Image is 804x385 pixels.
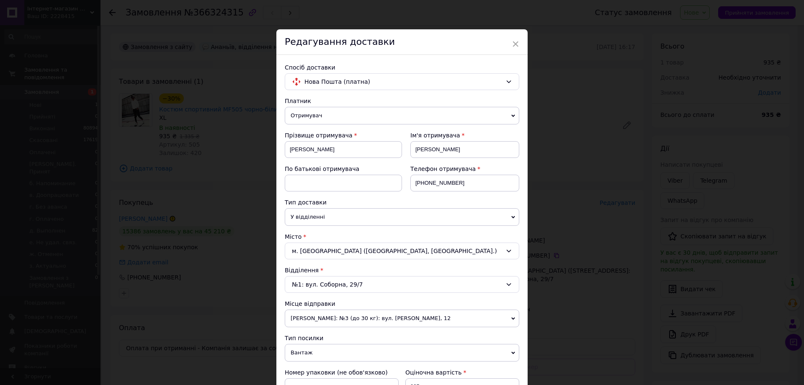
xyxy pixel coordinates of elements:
[285,98,311,104] span: Платник
[304,77,502,86] span: Нова Пошта (платна)
[285,132,353,139] span: Прізвище отримувача
[410,132,460,139] span: Ім'я отримувача
[512,37,519,51] span: ×
[405,368,519,377] div: Оціночна вартість
[410,165,476,172] span: Телефон отримувача
[285,300,335,307] span: Місце відправки
[285,276,519,293] div: №1: вул. Соборна, 29/7
[285,208,519,226] span: У відділенні
[285,199,327,206] span: Тип доставки
[410,175,519,191] input: +380
[285,310,519,327] span: [PERSON_NAME]: №3 (до 30 кг): вул. [PERSON_NAME], 12
[285,344,519,362] span: Вантаж
[285,63,519,72] div: Спосіб доставки
[285,233,519,241] div: Місто
[285,335,323,341] span: Тип посилки
[285,243,519,259] div: м. [GEOGRAPHIC_DATA] ([GEOGRAPHIC_DATA], [GEOGRAPHIC_DATA].)
[285,107,519,124] span: Отримувач
[285,368,399,377] div: Номер упаковки (не обов'язково)
[285,165,359,172] span: По батькові отримувача
[276,29,528,55] div: Редагування доставки
[285,266,519,274] div: Відділення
